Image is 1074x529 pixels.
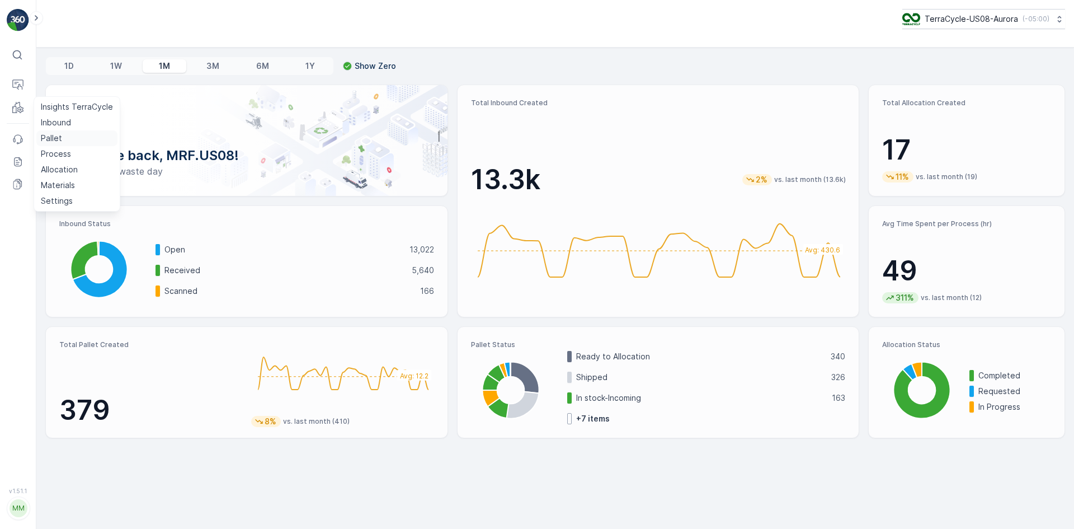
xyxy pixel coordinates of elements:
p: Requested [978,386,1051,397]
p: + 7 items [576,413,610,424]
p: Welcome back, MRF.US08! [64,147,430,165]
p: Avg Time Spent per Process (hr) [882,219,1051,228]
p: In Progress [978,401,1051,413]
p: Pallet Status [471,340,846,349]
p: In stock-Incoming [576,392,825,404]
p: Scanned [164,285,413,297]
p: 3M [206,60,219,72]
p: Received [164,265,404,276]
p: Completed [978,370,1051,381]
p: Total Inbound Created [471,99,846,107]
span: v 1.51.1 [7,488,29,494]
p: Shipped [576,372,825,383]
p: Allocation Status [882,340,1051,349]
p: 1D [64,60,74,72]
p: Inbound Status [59,219,434,228]
p: 6M [256,60,269,72]
p: 11% [894,171,910,182]
p: TerraCycle-US08-Aurora [925,13,1018,25]
p: 49 [882,254,1051,288]
p: 8% [263,416,277,427]
p: 340 [831,351,845,362]
p: Total Allocation Created [882,99,1051,107]
p: vs. last month (13.6k) [774,175,846,184]
p: vs. last month (12) [921,293,982,302]
p: vs. last month (19) [916,172,977,181]
p: Show Zero [355,60,396,72]
img: logo [7,9,29,31]
p: Total Pallet Created [59,340,242,349]
p: 379 [59,394,242,427]
p: 13.3k [471,163,540,196]
p: vs. last month (410) [283,417,350,426]
p: 166 [420,285,434,297]
p: 13,022 [409,244,434,255]
p: 163 [832,392,845,404]
p: Ready to Allocation [576,351,824,362]
button: MM [7,497,29,520]
p: 1Y [305,60,315,72]
p: 311% [894,292,915,303]
p: 1M [159,60,170,72]
p: 326 [831,372,845,383]
p: 1W [110,60,122,72]
p: Have a zero-waste day [64,165,430,178]
div: MM [10,499,27,517]
p: 2% [755,174,769,185]
p: 17 [882,133,1051,167]
p: 5,640 [412,265,434,276]
img: image_ci7OI47.png [902,13,920,25]
button: TerraCycle-US08-Aurora(-05:00) [902,9,1065,29]
p: Open [164,244,402,255]
p: ( -05:00 ) [1023,15,1049,24]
